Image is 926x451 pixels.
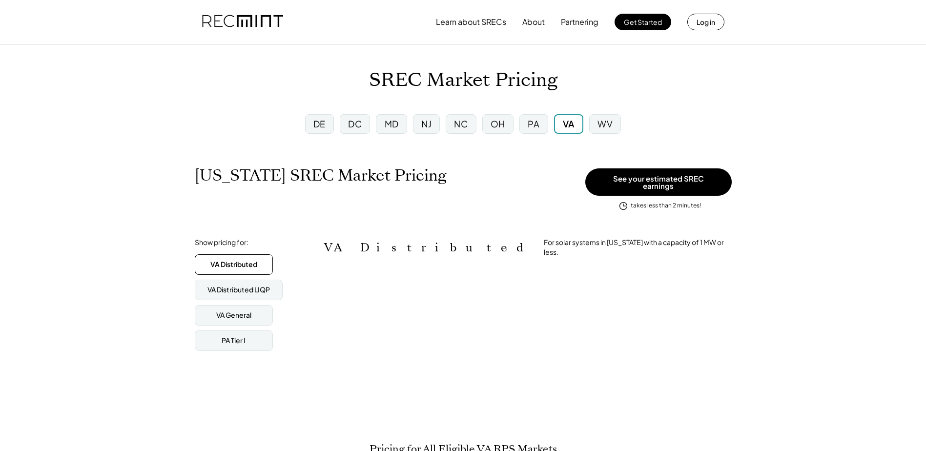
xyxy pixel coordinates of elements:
[216,310,251,320] div: VA General
[324,241,529,255] h2: VA Distributed
[207,285,270,295] div: VA Distributed LIQP
[210,260,257,269] div: VA Distributed
[421,118,432,130] div: NJ
[631,202,701,210] div: takes less than 2 minutes!
[615,14,671,30] button: Get Started
[687,14,724,30] button: Log in
[597,118,613,130] div: WV
[202,5,283,39] img: recmint-logotype%403x.png
[522,12,545,32] button: About
[385,118,399,130] div: MD
[436,12,506,32] button: Learn about SRECs
[561,12,598,32] button: Partnering
[585,168,732,196] button: See your estimated SREC earnings
[528,118,539,130] div: PA
[348,118,362,130] div: DC
[195,238,248,247] div: Show pricing for:
[454,118,468,130] div: NC
[491,118,505,130] div: OH
[563,118,575,130] div: VA
[313,118,326,130] div: DE
[544,238,732,257] div: For solar systems in [US_STATE] with a capacity of 1 MW or less.
[222,336,246,346] div: PA Tier I
[369,69,557,92] h1: SREC Market Pricing
[195,166,447,185] h1: [US_STATE] SREC Market Pricing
